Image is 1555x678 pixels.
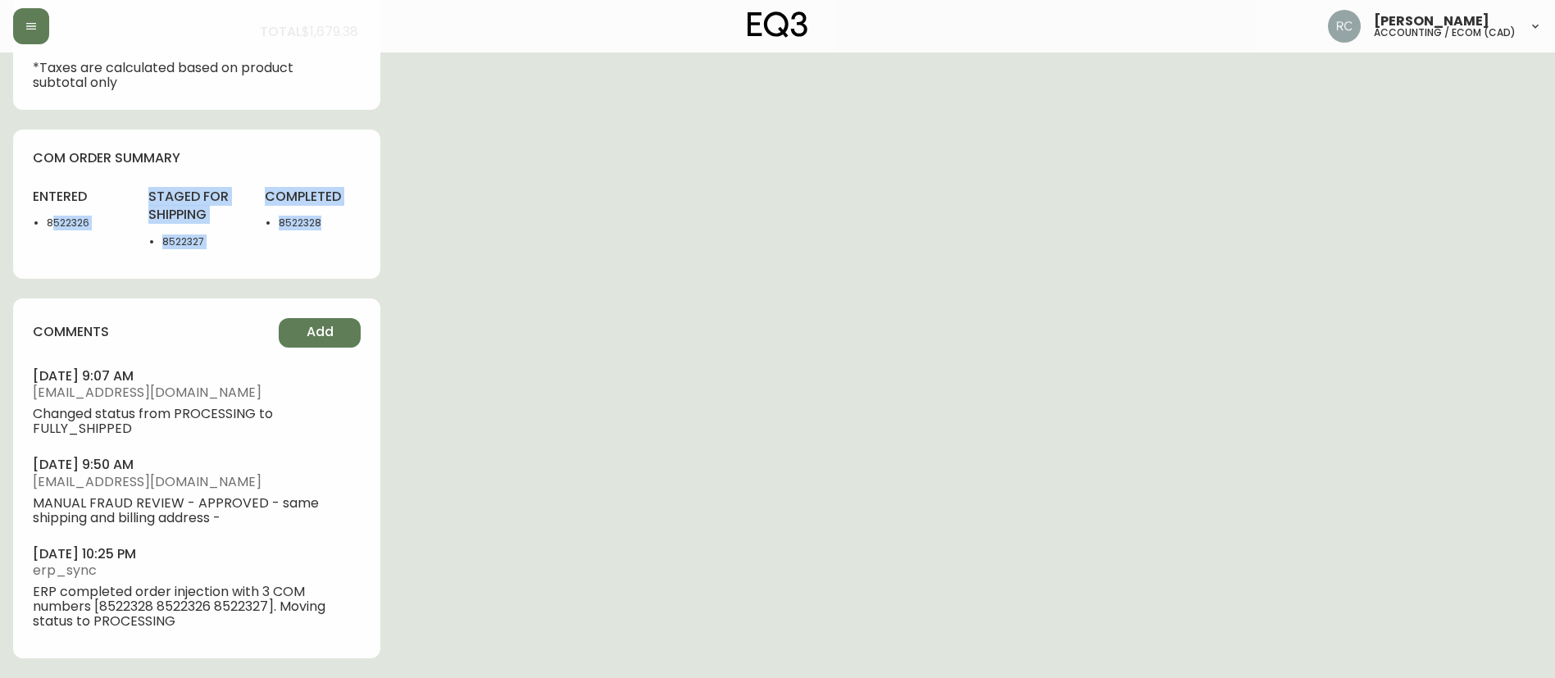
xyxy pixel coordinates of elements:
span: ERP completed order injection with 3 COM numbers [8522328 8522326 8522327]. Moving status to PROC... [33,585,361,629]
img: logo [748,11,808,38]
button: Add [279,318,361,348]
span: [EMAIL_ADDRESS][DOMAIN_NAME] [33,475,361,489]
span: MANUAL FRAUD REVIEW - APPROVED - same shipping and billing address - [33,496,361,526]
h4: [DATE] 9:50 am [33,456,361,474]
li: 8522327 [162,234,244,249]
h4: [DATE] 10:25 pm [33,545,361,563]
span: erp_sync [33,563,361,578]
h5: accounting / ecom (cad) [1374,28,1516,38]
span: [PERSON_NAME] [1374,15,1489,28]
h4: com order summary [33,149,361,167]
li: 8522326 [47,216,129,230]
p: *Taxes are calculated based on product subtotal only [33,61,302,90]
span: Add [307,323,334,341]
h4: comments [33,323,109,341]
span: [EMAIL_ADDRESS][DOMAIN_NAME] [33,385,361,400]
img: f4ba4e02bd060be8f1386e3ca455bd0e [1328,10,1361,43]
h4: entered [33,188,129,206]
h4: completed [265,188,361,206]
h4: staged for shipping [148,188,244,225]
li: 8522328 [279,216,361,230]
span: Changed status from PROCESSING to FULLY_SHIPPED [33,407,361,436]
h4: [DATE] 9:07 am [33,367,361,385]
